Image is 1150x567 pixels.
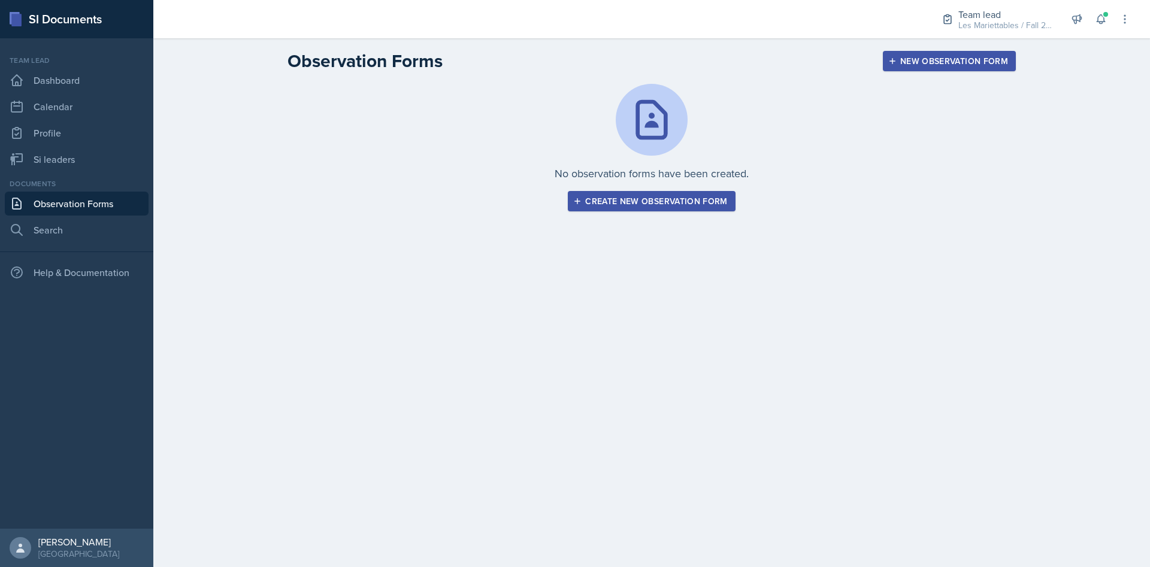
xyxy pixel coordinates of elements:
[5,218,149,242] a: Search
[958,7,1054,22] div: Team lead
[38,536,119,548] div: [PERSON_NAME]
[568,191,735,211] button: Create new observation form
[891,56,1008,66] div: New Observation Form
[5,68,149,92] a: Dashboard
[5,95,149,119] a: Calendar
[5,260,149,284] div: Help & Documentation
[883,51,1016,71] button: New Observation Form
[958,19,1054,32] div: Les Mariettables / Fall 2025
[287,50,443,72] h2: Observation Forms
[555,165,749,181] p: No observation forms have been created.
[576,196,727,206] div: Create new observation form
[5,121,149,145] a: Profile
[5,55,149,66] div: Team lead
[38,548,119,560] div: [GEOGRAPHIC_DATA]
[5,178,149,189] div: Documents
[5,147,149,171] a: Si leaders
[5,192,149,216] a: Observation Forms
